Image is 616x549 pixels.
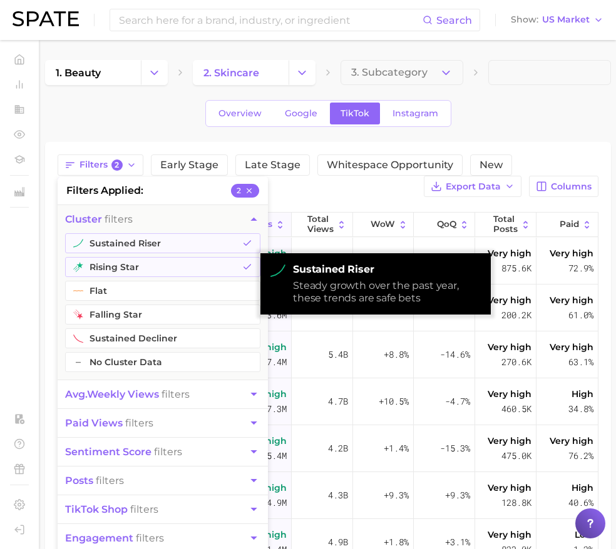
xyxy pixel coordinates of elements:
[45,60,141,85] a: 1. beauty
[568,495,593,510] span: 40.6%
[384,488,409,503] span: +9.3%
[65,475,93,486] span: posts
[262,401,287,416] span: 37.3m
[529,176,598,197] button: Columns
[371,219,395,229] span: WoW
[80,159,123,171] span: Filters
[328,441,348,456] span: 4.2b
[501,495,531,510] span: 128.8k
[551,181,592,192] span: Columns
[328,488,348,503] span: 4.3b
[384,347,409,362] span: +8.8%
[218,108,262,119] span: Overview
[65,281,260,301] button: flat
[568,448,593,463] span: 76.2%
[65,417,123,429] span: paid views
[73,333,83,343] img: tiktok sustained decliner
[73,310,83,320] img: tiktok falling star
[58,466,268,495] button: posts filters
[73,238,83,248] img: tiktok sustained riser
[351,67,428,78] span: 3. Subcategory
[330,103,380,124] a: TikTok
[292,213,353,237] button: Total Views
[245,160,300,170] span: Late Stage
[58,238,598,285] button: korean skincaretiktok sustained riser#koreanskincare,#koreanskincareproducts,#kbeautyskincare,#ks...
[65,388,159,400] span: weekly views
[58,495,268,523] button: TikTok shop filters
[65,213,102,225] span: cluster
[58,425,598,472] button: [MEDICAL_DATA]tiktok sustained riser#lipbalm,#lipbalmaddict,#lipbalms,#lipbalmreview,#lipglow,#be...
[550,246,593,261] span: Very high
[65,446,151,458] span: sentiment score
[560,219,579,229] span: Paid
[328,347,348,362] span: 5.4b
[488,480,531,495] span: Very high
[262,495,287,510] span: 34.9m
[493,214,518,234] span: Total Posts
[111,159,123,171] span: 2
[262,355,287,370] span: 37.4m
[73,286,83,296] img: tiktok flat
[445,394,470,409] span: -4.7%
[424,176,521,197] button: Export Data
[536,213,598,237] button: Paid
[65,532,133,544] span: engagement
[58,331,598,378] button: [MEDICAL_DATA]tiktok sustained riser#sensitiveskin,#sensitiveskincare,#sensitiveskinsafe,#pielsen...
[488,386,531,401] span: Very high
[307,214,334,234] span: Total Views
[414,213,475,237] button: QoQ
[65,328,260,348] button: sustained decliner
[488,340,531,355] span: Very high
[193,60,289,85] a: 2. skincare
[262,448,287,463] span: 35.4m
[384,441,409,456] span: +1.4%
[550,340,593,355] span: Very high
[379,394,409,409] span: +10.5%
[550,433,593,448] span: Very high
[341,108,369,119] span: TikTok
[58,205,268,233] button: cluster filters
[488,293,531,308] span: Very high
[542,16,590,23] span: US Market
[328,394,348,409] span: 4.7b
[141,60,168,85] button: Change Category
[76,357,81,367] span: –
[10,520,29,539] a: Log out. Currently logged in with e-mail veronica_radyuk@us.amorepacific.com.
[270,263,285,278] img: sustained riser
[393,108,438,119] span: Instagram
[327,160,453,170] span: Whitespace Opportunity
[501,355,531,370] span: 270.6k
[65,305,260,325] button: falling star
[445,488,470,503] span: +9.3%
[73,262,83,272] img: tiktok rising star
[65,257,260,277] button: rising star
[293,263,481,276] strong: sustained riser
[501,308,531,323] span: 200.2k
[65,417,153,429] span: filters
[58,438,268,466] button: sentiment score filters
[488,527,531,542] span: Very high
[440,441,470,456] span: -15.3%
[382,103,449,124] a: Instagram
[501,448,531,463] span: 475.0k
[274,103,328,124] a: Google
[575,527,593,542] span: Low
[65,503,128,515] span: TikTok shop
[13,11,79,26] img: SPATE
[572,386,593,401] span: High
[285,108,317,119] span: Google
[446,181,501,192] span: Export Data
[65,446,182,458] span: filters
[353,213,414,237] button: WoW
[65,475,124,486] span: filters
[501,261,531,276] span: 875.6k
[568,308,593,323] span: 61.0%
[293,280,481,305] div: Steady growth over the past year, these trends are safe bets
[511,16,538,23] span: Show
[208,103,272,124] a: Overview
[58,154,143,176] button: Filters2
[65,388,87,400] abbr: average
[550,293,593,308] span: Very high
[65,213,133,225] span: filters
[65,233,260,253] button: sustained riser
